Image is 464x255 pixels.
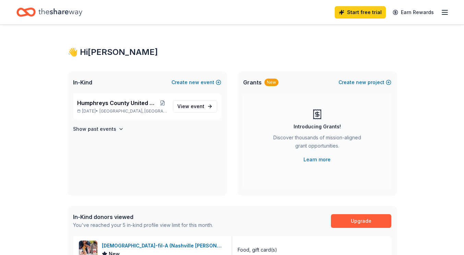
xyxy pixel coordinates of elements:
[389,6,438,19] a: Earn Rewards
[264,79,278,86] div: New
[171,78,221,86] button: Createnewevent
[335,6,386,19] a: Start free trial
[16,4,82,20] a: Home
[238,246,277,254] div: Food, gift card(s)
[331,214,391,228] a: Upgrade
[177,102,204,111] span: View
[73,213,213,221] div: In-Kind donors viewed
[102,242,226,250] div: [DEMOGRAPHIC_DATA]-fil-A (Nashville [PERSON_NAME])
[99,108,167,114] span: [GEOGRAPHIC_DATA], [GEOGRAPHIC_DATA]
[271,134,364,153] div: Discover thousands of mission-aligned grant opportunities.
[338,78,391,86] button: Createnewproject
[73,125,116,133] h4: Show past events
[68,47,397,58] div: 👋 Hi [PERSON_NAME]
[73,221,213,229] div: You've reached your 5 in-kind profile view limit for this month.
[189,78,199,86] span: new
[191,103,204,109] span: event
[294,123,341,131] div: Introducing Grants!
[243,78,262,86] span: Grants
[304,155,331,164] a: Learn more
[77,99,158,107] span: Humphreys County United Way Radio Auction
[73,78,92,86] span: In-Kind
[173,100,217,113] a: View event
[356,78,366,86] span: new
[73,125,124,133] button: Show past events
[77,108,167,114] p: [DATE] •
